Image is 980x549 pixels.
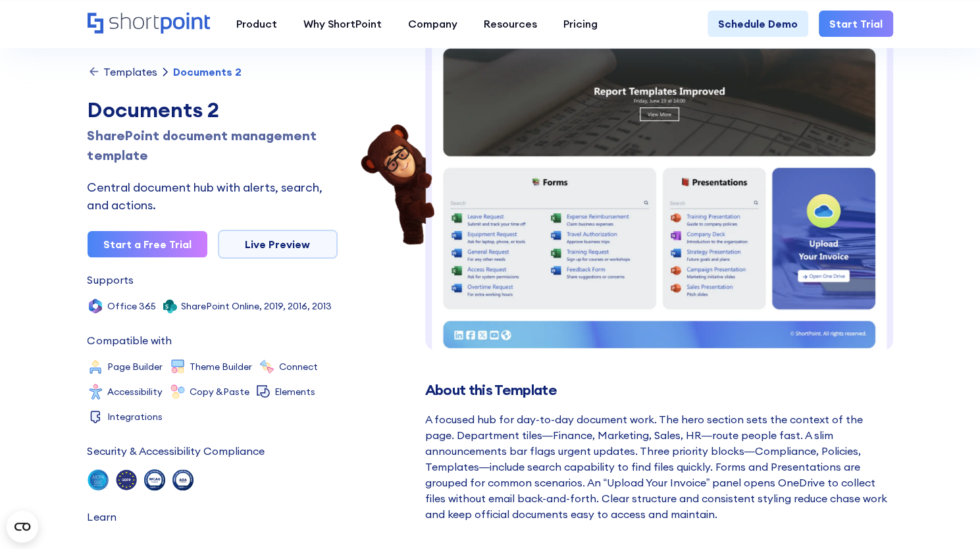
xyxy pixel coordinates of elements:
[550,11,611,37] a: Pricing
[236,16,277,32] div: Product
[88,94,338,126] div: Documents 2
[223,11,290,37] a: Product
[88,274,134,285] div: Supports
[88,335,172,346] div: Compatible with
[107,387,163,396] div: Accessibility
[88,65,157,78] a: Templates
[708,11,808,37] a: Schedule Demo
[190,362,252,371] div: Theme Builder
[88,178,338,214] div: Central document hub with alerts, search, and actions.
[395,11,471,37] a: Company
[743,396,980,549] div: Chat-Widget
[190,387,249,396] div: Copy &Paste
[107,412,163,421] div: Integrations
[7,511,38,542] button: Open CMP widget
[88,126,338,165] h1: SharePoint document management template
[471,11,550,37] a: Resources
[107,362,163,371] div: Page Builder
[88,13,210,35] a: Home
[103,66,157,77] div: Templates
[88,231,207,257] a: Start a Free Trial
[279,362,318,371] div: Connect
[425,411,893,522] div: A focused hub for day-to-day document work. The hero section sets the context of the page. Depart...
[743,396,980,549] iframe: Chat Widget
[290,11,395,37] a: Why ShortPoint
[303,16,382,32] div: Why ShortPoint
[819,11,893,37] a: Start Trial
[274,387,315,396] div: Elements
[425,382,893,398] h2: About this Template
[107,301,156,311] div: Office 365
[218,230,338,259] a: Live Preview
[484,16,537,32] div: Resources
[181,301,332,311] div: SharePoint Online, 2019, 2016, 2013
[173,66,242,77] div: Documents 2
[563,16,598,32] div: Pricing
[88,511,116,522] div: Learn
[88,469,109,490] img: soc 2
[88,446,265,456] div: Security & Accessibility Compliance
[408,16,457,32] div: Company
